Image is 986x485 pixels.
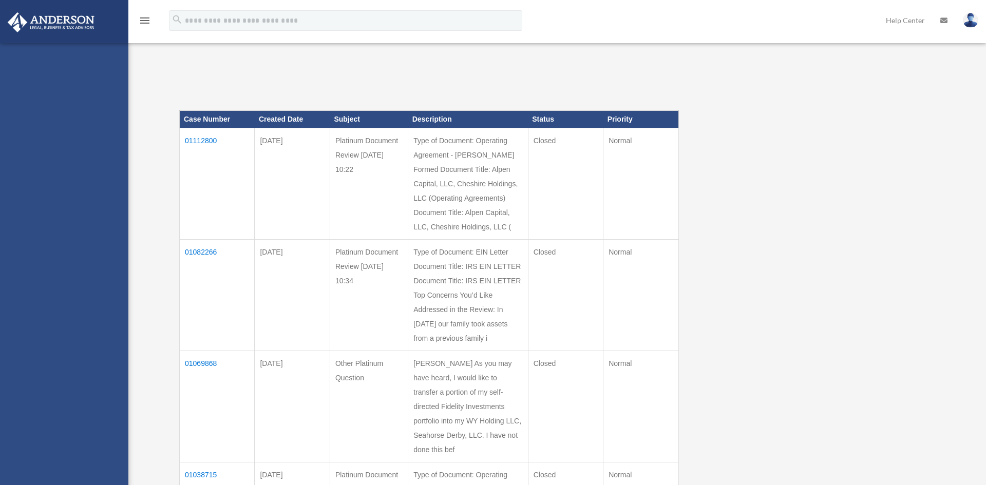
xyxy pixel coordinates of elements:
td: Closed [528,351,603,462]
td: 01069868 [180,351,255,462]
td: Normal [603,128,678,240]
td: Type of Document: Operating Agreement - [PERSON_NAME] Formed Document Title: Alpen Capital, LLC, ... [408,128,528,240]
i: menu [139,14,151,27]
td: [DATE] [255,351,330,462]
td: 01082266 [180,240,255,351]
td: Closed [528,128,603,240]
td: [DATE] [255,240,330,351]
td: 01112800 [180,128,255,240]
td: [PERSON_NAME] As you may have heard, I would like to transfer a portion of my self-directed Fidel... [408,351,528,462]
th: Created Date [255,111,330,128]
td: Closed [528,240,603,351]
th: Priority [603,111,678,128]
th: Subject [330,111,408,128]
th: Status [528,111,603,128]
td: Platinum Document Review [DATE] 10:22 [330,128,408,240]
a: menu [139,18,151,27]
td: Normal [603,240,678,351]
td: Platinum Document Review [DATE] 10:34 [330,240,408,351]
td: Type of Document: EIN Letter Document Title: IRS EIN LETTER Document Title: IRS EIN LETTER Top Co... [408,240,528,351]
img: Anderson Advisors Platinum Portal [5,12,98,32]
td: Normal [603,351,678,462]
img: User Pic [963,13,978,28]
th: Case Number [180,111,255,128]
th: Description [408,111,528,128]
td: Other Platinum Question [330,351,408,462]
td: [DATE] [255,128,330,240]
i: search [172,14,183,25]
